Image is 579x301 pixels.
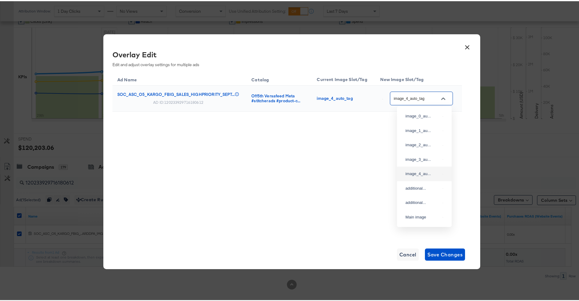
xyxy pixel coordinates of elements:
div: image_2_au... [405,141,440,147]
span: Ad Name [117,76,145,81]
div: SOC_ASC_O5_KARGO_FBIG_SALES_HIGHPRIORITY_SEPT... [117,91,235,96]
div: Off5th Versafeed Meta #stitcherads #product-c... [251,92,305,102]
div: image_4_au... [405,170,440,176]
div: image_0_au... [405,112,440,118]
th: New Image Slot/Tag [375,71,462,84]
div: additional... [405,198,440,205]
button: × [462,39,473,50]
div: additional... [405,184,440,190]
button: Close [439,93,448,102]
div: image_3_au... [405,155,440,161]
button: Cancel [397,247,419,259]
div: Overlay Edit [112,48,457,59]
span: Cancel [399,249,416,258]
span: Catalog [251,76,277,81]
div: Edit and adjust overlay settings for multiple ads [112,48,457,66]
div: image_4_auto_tag [317,95,368,100]
div: AD ID: 120233929716180612 [153,99,203,103]
span: Save Changes [427,249,463,258]
th: Current Image Slot/Tag [312,71,375,84]
div: image_1_au... [405,127,440,133]
div: Main image [405,213,440,219]
button: Save Changes [425,247,465,259]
